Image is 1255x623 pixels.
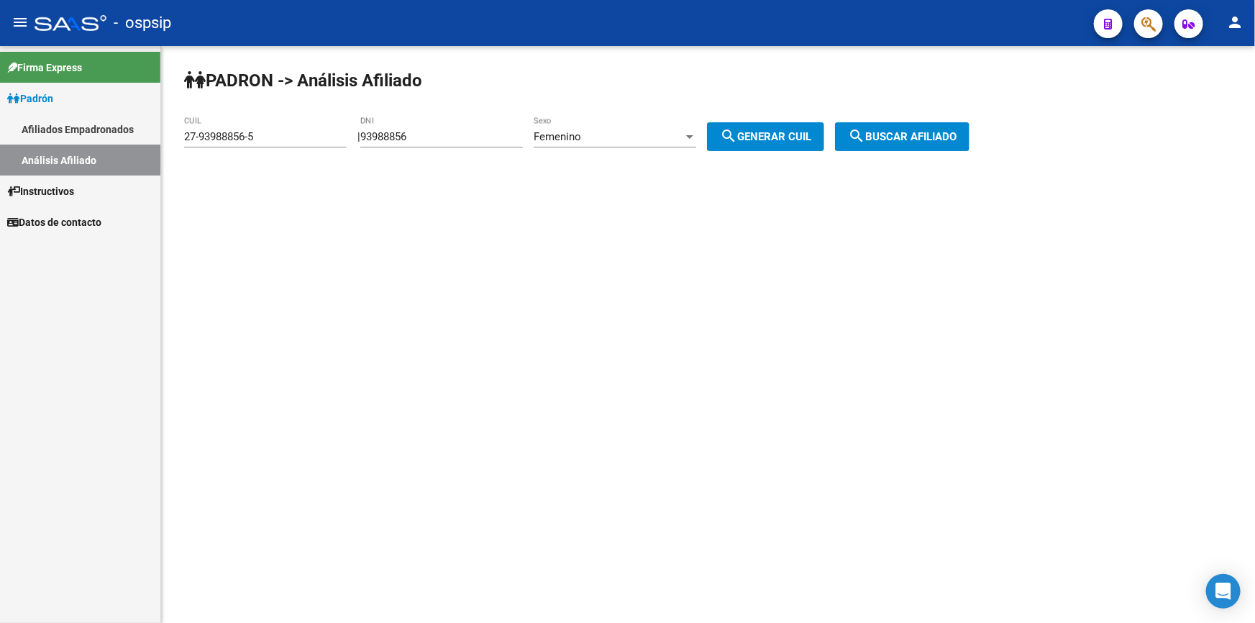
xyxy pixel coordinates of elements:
button: Generar CUIL [707,122,824,151]
mat-icon: menu [12,14,29,31]
span: Padrón [7,91,53,106]
span: - ospsip [114,7,171,39]
span: Buscar afiliado [848,130,957,143]
span: Instructivos [7,183,74,199]
button: Buscar afiliado [835,122,969,151]
div: | [357,130,835,143]
span: Femenino [534,130,581,143]
span: Generar CUIL [720,130,811,143]
mat-icon: person [1226,14,1243,31]
span: Datos de contacto [7,214,101,230]
span: Firma Express [7,60,82,76]
mat-icon: search [720,127,737,145]
div: Open Intercom Messenger [1206,574,1241,609]
strong: PADRON -> Análisis Afiliado [184,71,422,91]
mat-icon: search [848,127,865,145]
